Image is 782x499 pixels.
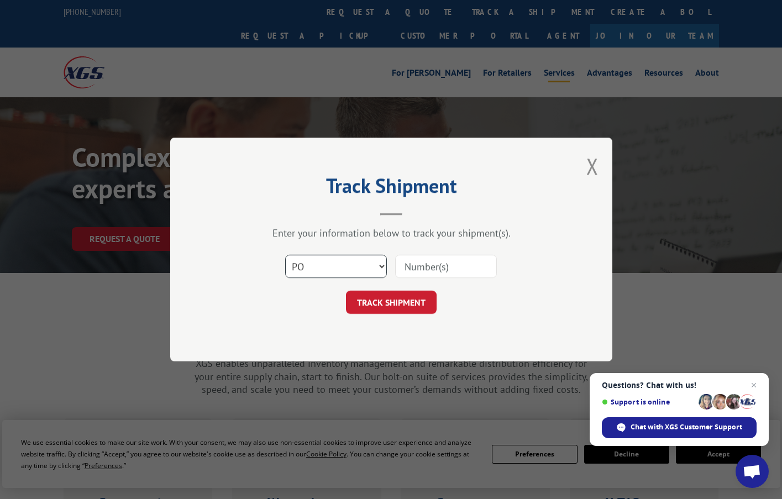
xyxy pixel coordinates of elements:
div: Open chat [736,455,769,488]
span: Support is online [602,398,695,406]
div: Chat with XGS Customer Support [602,417,757,438]
span: Close chat [747,379,760,392]
input: Number(s) [395,255,497,278]
span: Chat with XGS Customer Support [631,422,742,432]
button: TRACK SHIPMENT [346,291,437,314]
div: Enter your information below to track your shipment(s). [225,227,557,239]
span: Questions? Chat with us! [602,381,757,390]
button: Close modal [586,151,599,181]
h2: Track Shipment [225,178,557,199]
